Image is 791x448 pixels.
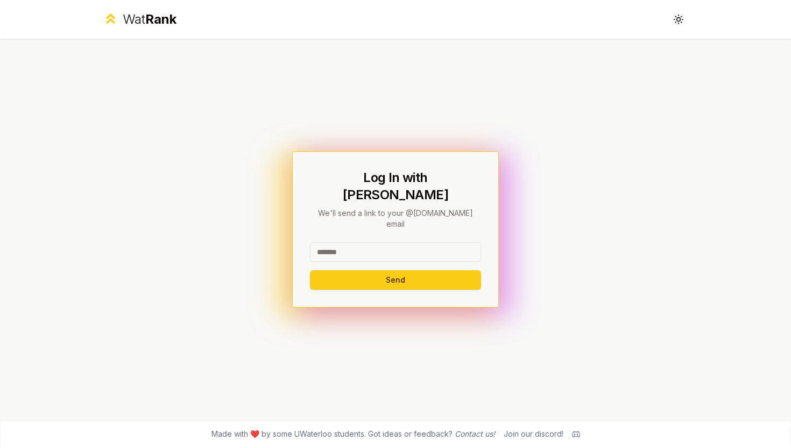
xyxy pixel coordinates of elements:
span: Rank [145,11,176,27]
a: WatRank [103,11,176,28]
a: Contact us! [455,429,495,438]
button: Send [310,270,481,290]
p: We'll send a link to your @[DOMAIN_NAME] email [310,208,481,229]
div: Wat [123,11,176,28]
div: Join our discord! [504,429,563,439]
h1: Log In with [PERSON_NAME] [310,169,481,204]
span: Made with ❤️ by some UWaterloo students. Got ideas or feedback? [211,429,495,439]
